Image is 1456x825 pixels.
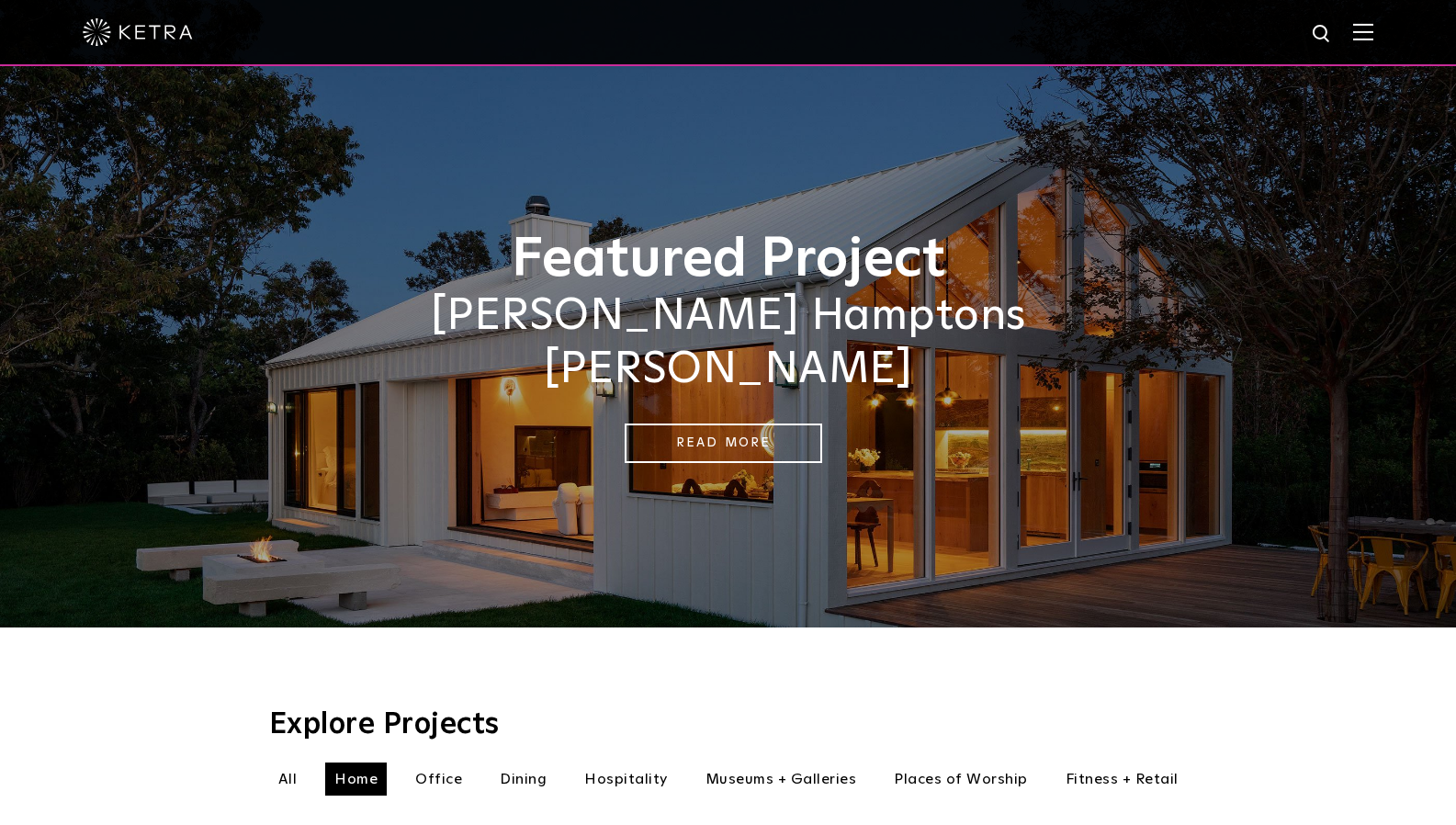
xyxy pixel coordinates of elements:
h2: [PERSON_NAME] Hamptons [PERSON_NAME] [269,290,1188,396]
li: Office [406,763,471,796]
li: Dining [491,763,556,796]
li: Hospitality [575,763,677,796]
img: search icon [1311,23,1334,46]
a: Read More [625,424,822,463]
li: Places of Worship [885,763,1037,796]
h3: Explore Projects [269,710,1188,740]
li: Museums + Galleries [696,763,866,796]
img: Hamburger%20Nav.svg [1353,23,1373,40]
h1: Featured Project [269,230,1188,290]
li: All [269,763,307,796]
li: Fitness + Retail [1056,763,1188,796]
img: ketra-logo-2019-white [83,18,193,46]
li: Home [325,763,387,796]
